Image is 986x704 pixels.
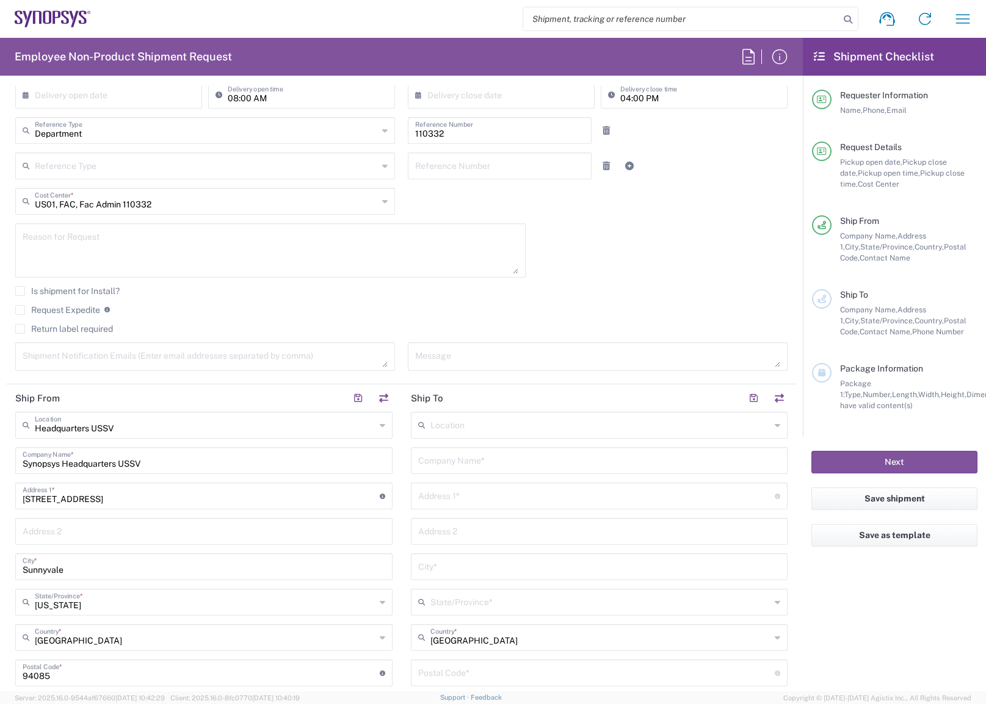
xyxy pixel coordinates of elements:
[840,157,902,167] span: Pickup open date,
[15,305,100,315] label: Request Expedite
[15,392,60,404] h2: Ship From
[15,694,165,702] span: Server: 2025.16.0-9544af67660
[941,390,966,399] span: Height,
[598,157,615,174] a: Remove Reference
[840,142,902,152] span: Request Details
[844,390,863,399] span: Type,
[840,364,923,373] span: Package Information
[845,316,860,325] span: City,
[858,179,899,189] span: Cost Center
[840,379,871,399] span: Package 1:
[15,49,232,64] h2: Employee Non-Product Shipment Request
[811,524,977,547] button: Save as template
[440,694,471,701] a: Support
[811,451,977,473] button: Next
[840,216,879,226] span: Ship From
[912,327,964,336] span: Phone Number
[15,286,120,296] label: Is shipment for Install?
[918,390,941,399] span: Width,
[811,487,977,510] button: Save shipment
[915,316,944,325] span: Country,
[863,106,886,115] span: Phone,
[170,694,300,702] span: Client: 2025.16.0-8fc0770
[598,122,615,139] a: Remove Reference
[252,694,300,702] span: [DATE] 10:40:19
[886,106,907,115] span: Email
[411,392,443,404] h2: Ship To
[15,324,113,334] label: Return label required
[523,7,839,31] input: Shipment, tracking or reference number
[840,290,868,300] span: Ship To
[892,390,918,399] span: Length,
[915,242,944,251] span: Country,
[814,49,934,64] h2: Shipment Checklist
[471,694,502,701] a: Feedback
[621,157,638,174] a: Add Reference
[840,90,928,100] span: Requester Information
[860,316,915,325] span: State/Province,
[858,168,920,178] span: Pickup open time,
[863,390,892,399] span: Number,
[860,327,912,336] span: Contact Name,
[860,242,915,251] span: State/Province,
[845,242,860,251] span: City,
[860,253,910,262] span: Contact Name
[840,106,863,115] span: Name,
[783,692,971,703] span: Copyright © [DATE]-[DATE] Agistix Inc., All Rights Reserved
[840,305,897,314] span: Company Name,
[115,694,165,702] span: [DATE] 10:42:29
[840,231,897,240] span: Company Name,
